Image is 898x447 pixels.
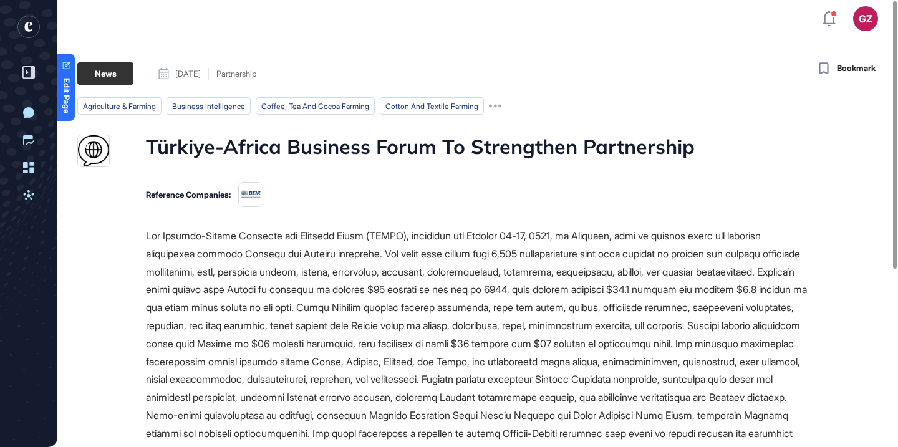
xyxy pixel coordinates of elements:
a: Edit Page [57,54,75,121]
button: GZ [853,6,878,31]
span: Bookmark [837,62,876,75]
div: entrapeer-logo [17,16,40,38]
h1: Türkiye-Africa Business Forum To Strengthen Partnership [146,135,695,167]
button: Bookmark [816,60,876,77]
div: Reference Companies: [146,191,231,199]
img: aa.com.tr [78,135,109,166]
li: business intelligence [167,97,251,115]
span: Edit Page [62,78,70,113]
li: coffee, tea and cocoa farming [256,97,375,115]
div: Partnership [216,70,256,78]
li: agriculture & farming [77,97,162,115]
li: cotton and textile farming [380,97,484,115]
img: 65b1dbf12898fdd06bcc0efe.tmpx88otimt [238,182,263,207]
div: News [77,62,133,85]
span: [DATE] [175,70,201,78]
